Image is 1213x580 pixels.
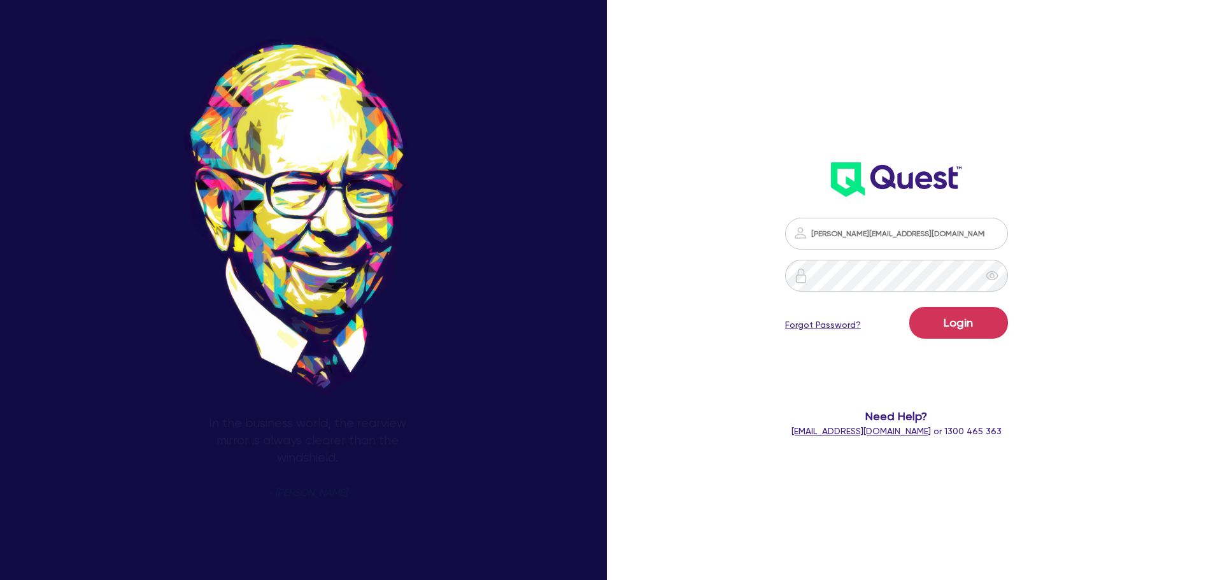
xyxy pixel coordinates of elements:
input: Email address [785,218,1008,250]
img: icon-password [793,225,808,241]
button: Login [909,307,1008,339]
img: wH2k97JdezQIQAAAABJRU5ErkJggg== [831,162,961,197]
a: Forgot Password? [785,318,861,332]
span: - [PERSON_NAME] [267,488,347,498]
span: or 1300 465 363 [791,426,1002,436]
span: Need Help? [734,407,1060,425]
img: icon-password [793,268,809,283]
span: eye [986,269,998,282]
a: [EMAIL_ADDRESS][DOMAIN_NAME] [791,426,931,436]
